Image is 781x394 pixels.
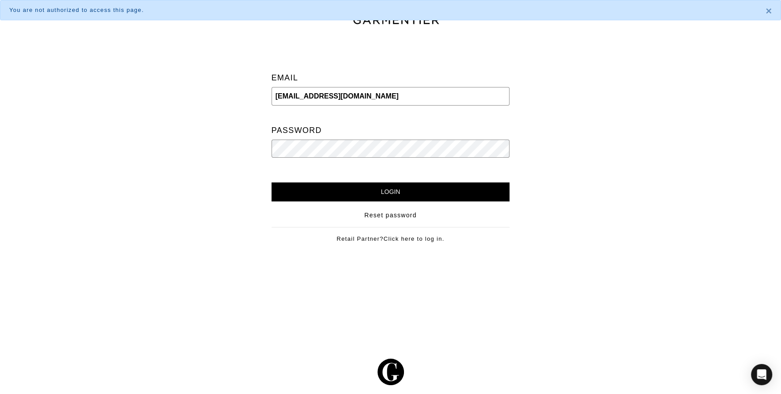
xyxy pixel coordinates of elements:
div: You are not authorized to access this page. [9,6,752,15]
a: Click here to log in. [384,235,445,242]
label: Password [272,121,322,140]
div: Retail Partner? [272,227,510,243]
span: × [766,5,772,17]
img: g-602364139e5867ba59c769ce4266a9601a3871a1516a6a4c3533f4bc45e69684.svg [377,359,404,385]
a: Reset password [364,211,417,220]
div: Open Intercom Messenger [751,364,772,385]
label: Email [272,69,298,87]
input: Login [272,182,510,201]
